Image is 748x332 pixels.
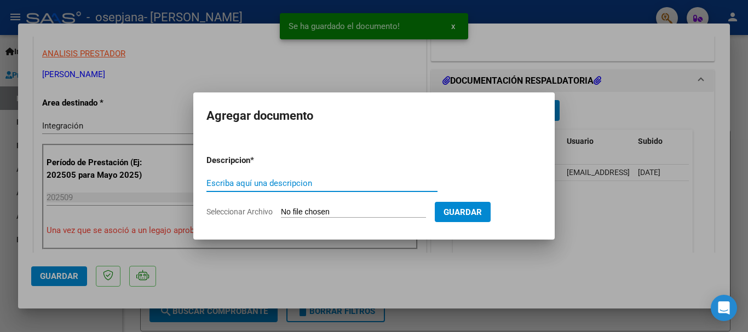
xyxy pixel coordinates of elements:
div: Open Intercom Messenger [711,295,737,321]
button: Guardar [435,202,491,222]
p: Descripcion [206,154,307,167]
span: Seleccionar Archivo [206,207,273,216]
span: Guardar [444,207,482,217]
h2: Agregar documento [206,106,542,126]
